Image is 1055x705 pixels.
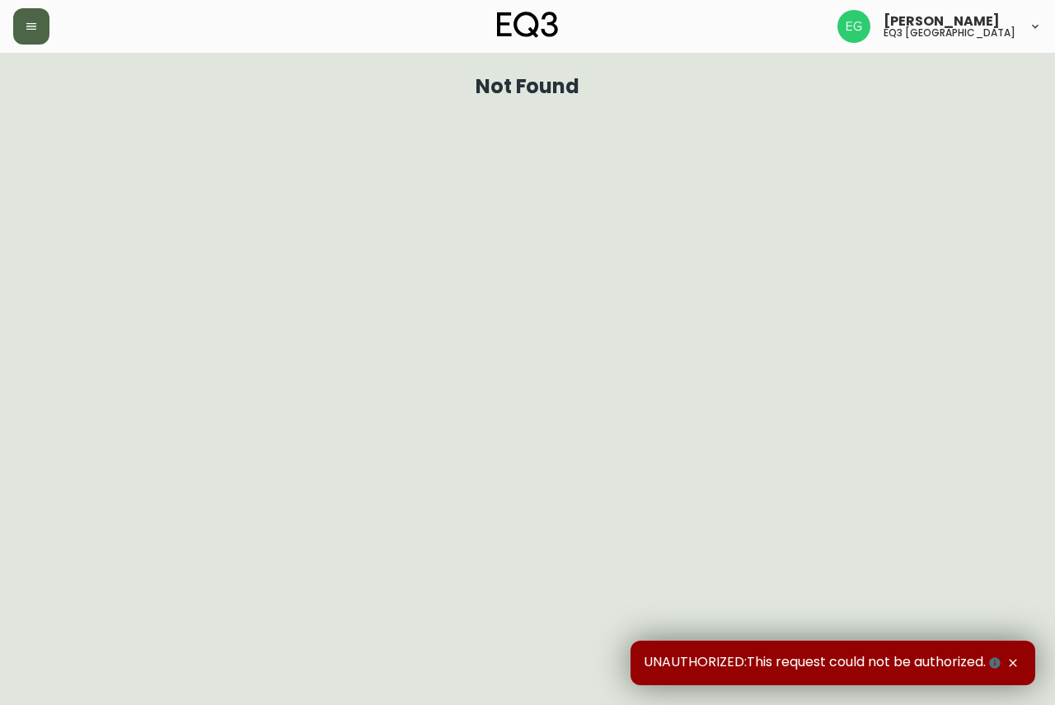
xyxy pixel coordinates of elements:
h5: eq3 [GEOGRAPHIC_DATA] [884,28,1015,38]
img: logo [497,12,558,38]
img: db11c1629862fe82d63d0774b1b54d2b [837,10,870,43]
span: UNAUTHORIZED:This request could not be authorized. [644,654,1004,672]
h1: Not Found [476,79,580,94]
span: [PERSON_NAME] [884,15,1000,28]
